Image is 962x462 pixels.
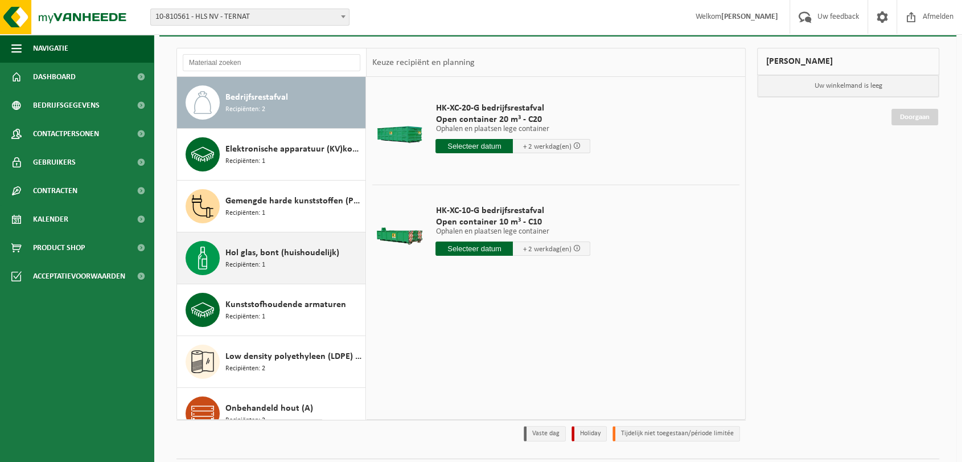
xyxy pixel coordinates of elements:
input: Selecteer datum [435,242,513,256]
input: Selecteer datum [435,139,513,153]
span: Recipiënten: 1 [225,208,265,219]
span: Bedrijfsgegevens [33,91,100,120]
span: Recipiënten: 2 [225,363,265,374]
span: Open container 20 m³ - C20 [435,114,590,125]
span: Bedrijfsrestafval [225,91,288,104]
span: Contactpersonen [33,120,99,148]
strong: [PERSON_NAME] [721,13,778,21]
span: Hol glas, bont (huishoudelijk) [225,246,339,260]
li: Tijdelijk niet toegestaan/période limitée [612,426,740,441]
span: + 2 werkdag(en) [523,143,571,150]
button: Hol glas, bont (huishoudelijk) Recipiënten: 1 [177,232,366,284]
span: Acceptatievoorwaarden [33,262,125,291]
span: HK-XC-20-G bedrijfsrestafval [435,103,590,114]
button: Low density polyethyleen (LDPE) folie, los, naturel/gekleurd (80/20) Recipiënten: 2 [177,336,366,388]
li: Holiday [572,426,607,441]
p: Ophalen en plaatsen lege container [435,125,590,133]
p: Ophalen en plaatsen lege container [435,228,590,236]
button: Bedrijfsrestafval Recipiënten: 2 [177,77,366,129]
span: Dashboard [33,63,76,91]
span: + 2 werkdag(en) [523,246,571,253]
button: Kunststofhoudende armaturen Recipiënten: 1 [177,284,366,336]
span: Gebruikers [33,148,76,177]
span: Recipiënten: 2 [225,415,265,426]
div: [PERSON_NAME] [757,48,939,75]
span: HK-XC-10-G bedrijfsrestafval [435,205,590,216]
p: Uw winkelmand is leeg [758,75,939,97]
span: Elektronische apparatuur (KV)koelvries, industrieel [225,142,363,156]
li: Vaste dag [524,426,566,441]
button: Gemengde harde kunststoffen (PE, PP en PVC), recycleerbaar (industrieel) Recipiënten: 1 [177,181,366,232]
span: 10-810561 - HLS NV - TERNAT [151,9,349,25]
span: Contracten [33,177,77,205]
input: Materiaal zoeken [183,54,360,71]
span: Gemengde harde kunststoffen (PE, PP en PVC), recycleerbaar (industrieel) [225,194,363,208]
div: Keuze recipiënt en planning [367,48,480,77]
a: Doorgaan [891,109,938,125]
span: Navigatie [33,34,68,63]
span: Low density polyethyleen (LDPE) folie, los, naturel/gekleurd (80/20) [225,350,363,363]
span: Product Shop [33,234,85,262]
span: Recipiënten: 2 [225,104,265,115]
span: Kunststofhoudende armaturen [225,298,346,312]
span: Recipiënten: 1 [225,156,265,167]
span: 10-810561 - HLS NV - TERNAT [150,9,350,26]
span: Recipiënten: 1 [225,260,265,271]
span: Open container 10 m³ - C10 [435,216,590,228]
span: Onbehandeld hout (A) [225,402,313,415]
button: Onbehandeld hout (A) Recipiënten: 2 [177,388,366,440]
span: Recipiënten: 1 [225,312,265,322]
span: Kalender [33,205,68,234]
button: Elektronische apparatuur (KV)koelvries, industrieel Recipiënten: 1 [177,129,366,181]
